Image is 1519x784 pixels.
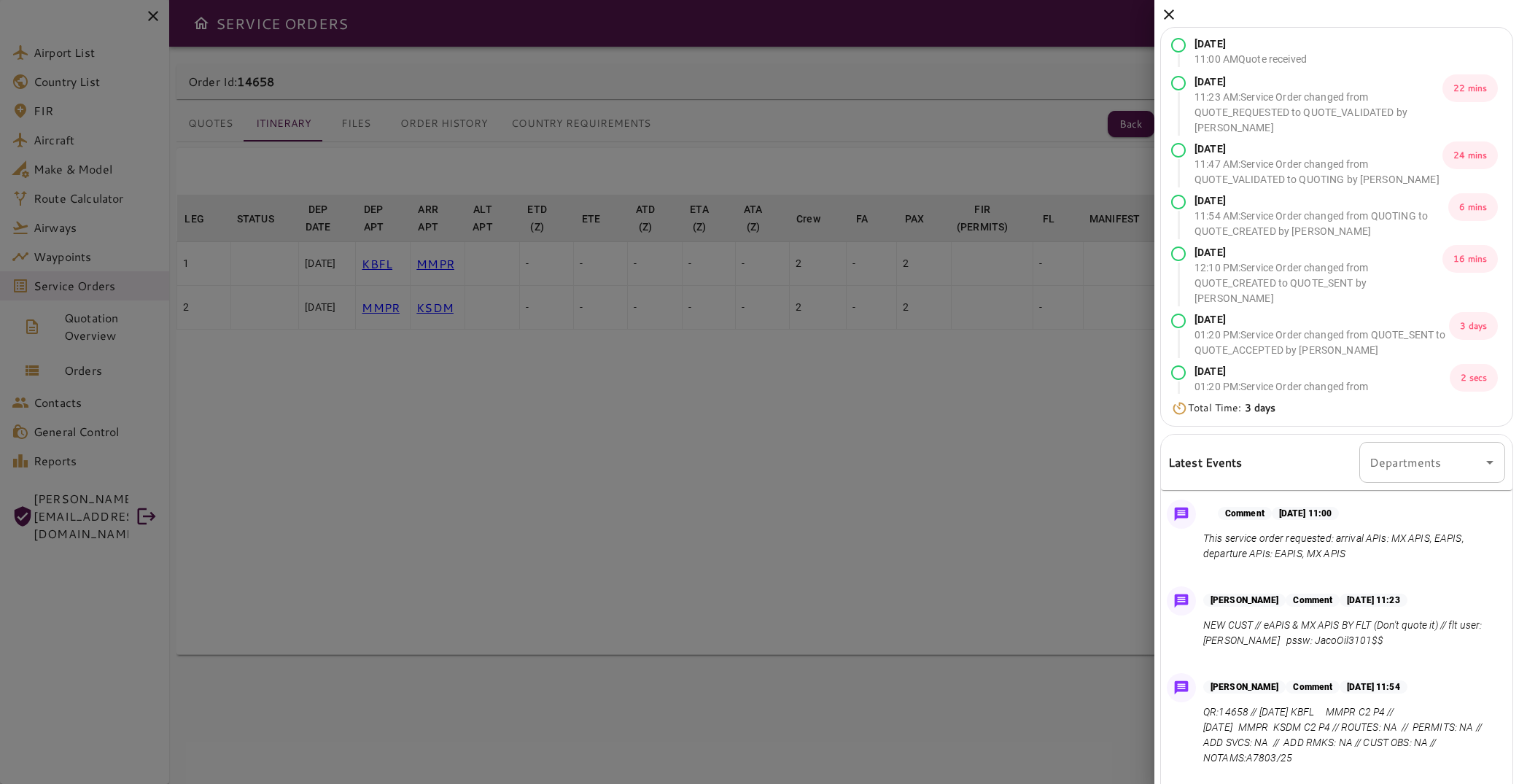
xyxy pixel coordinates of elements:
h6: Latest Events [1168,453,1243,472]
p: [DATE] [1194,312,1449,327]
img: Message Icon [1171,678,1192,698]
p: This service order requested: arrival APIs: MX APIS, EAPIS, departure APIs: EAPIS, MX APIS [1203,531,1499,562]
p: [DATE] 11:23 [1340,594,1407,607]
p: [DATE] [1194,141,1442,157]
img: Timer Icon [1171,401,1188,416]
p: Comment [1286,680,1340,694]
p: NEW CUST // eAPIS & MX APIS BY FLT (Don't quote it) // flt user: [PERSON_NAME] pssw: JacoOil3101$$ [1203,618,1499,648]
p: [PERSON_NAME] [1203,594,1286,607]
p: 11:47 AM : Service Order changed from QUOTE_VALIDATED to QUOTING by [PERSON_NAME] [1194,157,1442,187]
p: 11:00 AM Quote received [1194,52,1307,67]
p: 16 mins [1442,245,1498,273]
p: Comment [1218,507,1272,520]
img: Message Icon [1171,504,1192,524]
p: Total Time: [1188,400,1275,416]
p: [DATE] 11:00 [1272,507,1339,520]
p: [DATE] [1194,36,1307,52]
p: 6 mins [1448,193,1498,221]
p: [DATE] [1194,364,1450,379]
p: 11:23 AM : Service Order changed from QUOTE_REQUESTED to QUOTE_VALIDATED by [PERSON_NAME] [1194,90,1442,136]
b: 3 days [1245,400,1276,415]
p: [DATE] [1194,74,1442,90]
p: 2 secs [1450,364,1498,392]
p: Comment [1286,594,1340,607]
p: 01:20 PM : Service Order changed from QUOTE_SENT to QUOTE_ACCEPTED by [PERSON_NAME] [1194,327,1449,358]
p: 01:20 PM : Service Order changed from QUOTE_ACCEPTED to AWAITING_ASSIGNMENT by [PERSON_NAME] [1194,379,1450,425]
p: [DATE] [1194,193,1448,209]
p: [DATE] [1194,245,1442,260]
p: 12:10 PM : Service Order changed from QUOTE_CREATED to QUOTE_SENT by [PERSON_NAME] [1194,260,1442,306]
p: 11:54 AM : Service Order changed from QUOTING to QUOTE_CREATED by [PERSON_NAME] [1194,209,1448,239]
p: 3 days [1449,312,1498,340]
button: Open [1480,452,1500,473]
img: Message Icon [1171,591,1192,611]
p: QR:14658 // [DATE] KBFL MMPR C2 P4 // [DATE] MMPR KSDM C2 P4 // ROUTES: NA // PERMITS: NA // ADD ... [1203,705,1499,766]
p: [DATE] 11:54 [1340,680,1407,694]
p: 24 mins [1442,141,1498,169]
p: [PERSON_NAME] [1203,680,1286,694]
p: 22 mins [1442,74,1498,102]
